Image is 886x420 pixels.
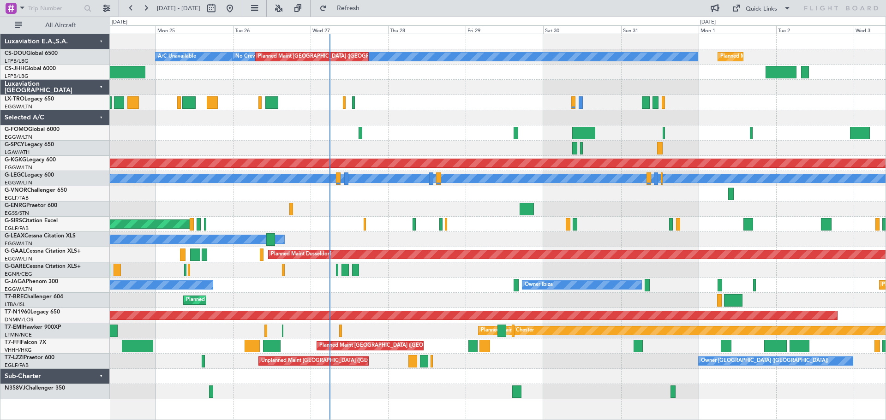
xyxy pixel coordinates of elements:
div: Owner Ibiza [525,278,553,292]
button: Refresh [315,1,371,16]
div: Sun 24 [78,25,156,34]
a: G-GARECessna Citation XLS+ [5,264,81,269]
span: LX-TRO [5,96,24,102]
a: EGGW/LTN [5,240,32,247]
a: T7-BREChallenger 604 [5,294,63,300]
div: Tue 2 [776,25,854,34]
div: A/C Unavailable [158,50,196,64]
span: T7-EMI [5,325,23,330]
span: G-VNOR [5,188,27,193]
span: T7-BRE [5,294,24,300]
a: EGLF/FAB [5,225,29,232]
span: G-KGKG [5,157,26,163]
a: EGGW/LTN [5,179,32,186]
span: All Aircraft [24,22,97,29]
a: G-FOMOGlobal 6000 [5,127,60,132]
a: G-SPCYLegacy 650 [5,142,54,148]
div: Quick Links [746,5,777,14]
div: Sun 31 [621,25,699,34]
span: G-SIRS [5,218,22,224]
a: EGGW/LTN [5,286,32,293]
span: G-FOMO [5,127,28,132]
span: G-ENRG [5,203,26,208]
a: CS-JHHGlobal 6000 [5,66,56,71]
div: Planned Maint [GEOGRAPHIC_DATA] ([GEOGRAPHIC_DATA]) [720,50,866,64]
a: G-SIRSCitation Excel [5,218,58,224]
a: G-KGKGLegacy 600 [5,157,56,163]
button: Quick Links [727,1,796,16]
span: [DATE] - [DATE] [157,4,200,12]
div: Planned Maint [GEOGRAPHIC_DATA] ([GEOGRAPHIC_DATA]) [258,50,403,64]
a: VHHH/HKG [5,347,32,354]
a: T7-LZZIPraetor 600 [5,355,54,361]
div: Unplanned Maint [GEOGRAPHIC_DATA] ([GEOGRAPHIC_DATA]) [261,354,413,368]
span: G-JAGA [5,279,26,284]
a: DNMM/LOS [5,316,33,323]
div: Planned Maint Dusseldorf [271,248,331,261]
span: G-GAAL [5,248,26,254]
a: LX-TROLegacy 650 [5,96,54,102]
a: LTBA/ISL [5,301,25,308]
a: G-GAALCessna Citation XLS+ [5,248,81,254]
span: G-LEGC [5,172,24,178]
a: N358VJChallenger 350 [5,385,65,391]
span: G-LEAX [5,233,24,239]
div: Tue 26 [233,25,311,34]
a: LFPB/LBG [5,73,29,80]
div: Wed 27 [311,25,388,34]
a: EGLF/FAB [5,362,29,369]
a: LFPB/LBG [5,58,29,65]
div: Planned Maint [GEOGRAPHIC_DATA] ([GEOGRAPHIC_DATA] Intl) [319,339,473,353]
a: LGAV/ATH [5,149,30,156]
span: N358VJ [5,385,25,391]
a: EGGW/LTN [5,255,32,262]
a: G-LEAXCessna Citation XLS [5,233,76,239]
div: Mon 1 [699,25,776,34]
span: G-GARE [5,264,26,269]
span: G-SPCY [5,142,24,148]
div: [DATE] [700,18,716,26]
a: LFMN/NCE [5,331,32,338]
div: Mon 25 [156,25,233,34]
button: All Aircraft [10,18,100,33]
a: T7-FFIFalcon 7X [5,340,46,345]
a: EGSS/STN [5,210,29,217]
span: Refresh [329,5,368,12]
a: G-JAGAPhenom 300 [5,279,58,284]
a: G-ENRGPraetor 600 [5,203,57,208]
div: Sat 30 [543,25,621,34]
a: EGGW/LTN [5,164,32,171]
div: Fri 29 [466,25,543,34]
div: Thu 28 [388,25,466,34]
div: [DATE] [112,18,127,26]
a: G-LEGCLegacy 600 [5,172,54,178]
div: Planned Maint Chester [481,324,534,337]
span: T7-N1960 [5,309,30,315]
a: EGNR/CEG [5,271,32,278]
a: EGGW/LTN [5,134,32,141]
a: EGLF/FAB [5,195,29,201]
span: T7-LZZI [5,355,24,361]
span: CS-DOU [5,51,26,56]
div: Planned Maint Warsaw ([GEOGRAPHIC_DATA]) [186,293,297,307]
input: Trip Number [28,1,81,15]
span: T7-FFI [5,340,21,345]
a: T7-EMIHawker 900XP [5,325,61,330]
div: No Crew [235,50,257,64]
div: Owner [GEOGRAPHIC_DATA] ([GEOGRAPHIC_DATA]) [701,354,828,368]
span: CS-JHH [5,66,24,71]
a: G-VNORChallenger 650 [5,188,67,193]
a: T7-N1960Legacy 650 [5,309,60,315]
a: CS-DOUGlobal 6500 [5,51,58,56]
a: EGGW/LTN [5,103,32,110]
